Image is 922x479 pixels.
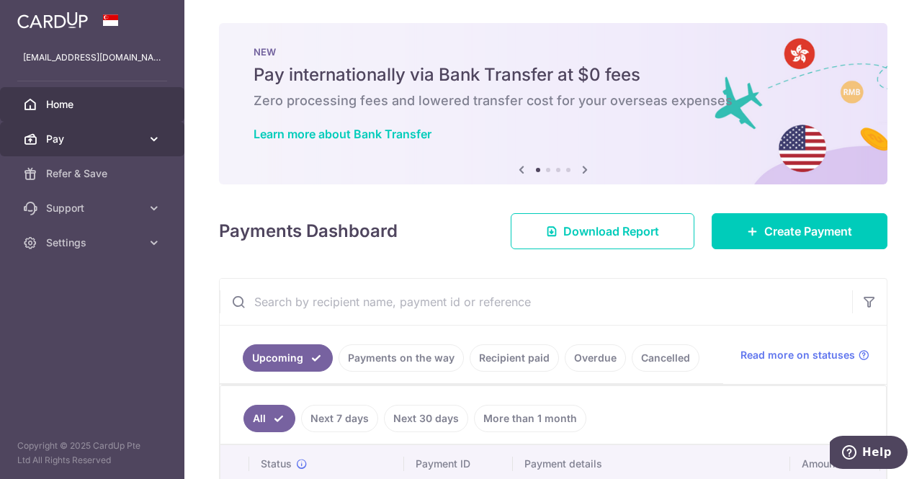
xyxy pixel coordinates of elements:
iframe: Opens a widget where you can find more information [830,436,908,472]
a: Read more on statuses [740,348,869,362]
img: CardUp [17,12,88,29]
p: NEW [254,46,853,58]
a: Learn more about Bank Transfer [254,127,431,141]
span: Read more on statuses [740,348,855,362]
span: Refer & Save [46,166,141,181]
a: Recipient paid [470,344,559,372]
h4: Payments Dashboard [219,218,398,244]
h6: Zero processing fees and lowered transfer cost for your overseas expenses [254,92,853,109]
span: Home [46,97,141,112]
span: Pay [46,132,141,146]
a: Next 30 days [384,405,468,432]
a: Next 7 days [301,405,378,432]
span: Status [261,457,292,471]
span: Support [46,201,141,215]
a: Payments on the way [339,344,464,372]
a: All [243,405,295,432]
a: Upcoming [243,344,333,372]
input: Search by recipient name, payment id or reference [220,279,852,325]
span: Amount [802,457,838,471]
img: Bank transfer banner [219,23,887,184]
span: Settings [46,236,141,250]
a: Download Report [511,213,694,249]
p: [EMAIL_ADDRESS][DOMAIN_NAME] [23,50,161,65]
a: More than 1 month [474,405,586,432]
a: Overdue [565,344,626,372]
span: Create Payment [764,223,852,240]
h5: Pay internationally via Bank Transfer at $0 fees [254,63,853,86]
span: Download Report [563,223,659,240]
a: Cancelled [632,344,699,372]
a: Create Payment [712,213,887,249]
